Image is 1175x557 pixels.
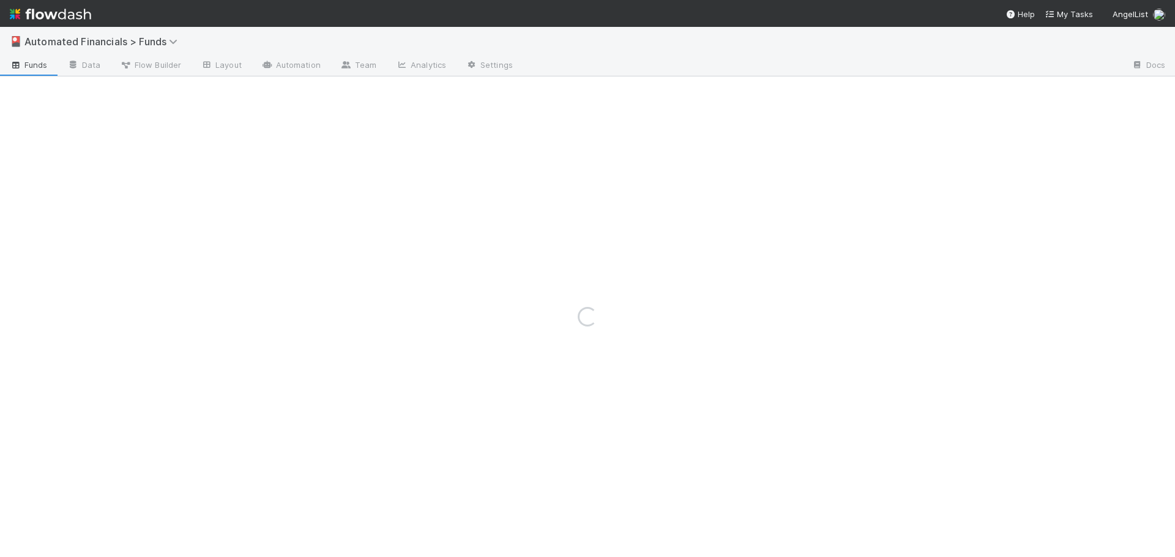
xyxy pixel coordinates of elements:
a: Automation [252,56,330,76]
span: My Tasks [1045,9,1093,19]
div: Help [1005,8,1035,20]
img: avatar_574f8970-b283-40ff-a3d7-26909d9947cc.png [1153,9,1165,21]
span: Flow Builder [120,59,181,71]
a: Layout [191,56,252,76]
a: Docs [1122,56,1175,76]
a: Settings [456,56,523,76]
a: Team [330,56,386,76]
span: AngelList [1113,9,1148,19]
a: My Tasks [1045,8,1093,20]
span: 🎴 [10,36,22,46]
a: Analytics [386,56,456,76]
span: Funds [10,59,48,71]
span: Automated Financials > Funds [24,35,184,48]
img: logo-inverted-e16ddd16eac7371096b0.svg [10,4,91,24]
a: Flow Builder [110,56,191,76]
a: Data [58,56,110,76]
